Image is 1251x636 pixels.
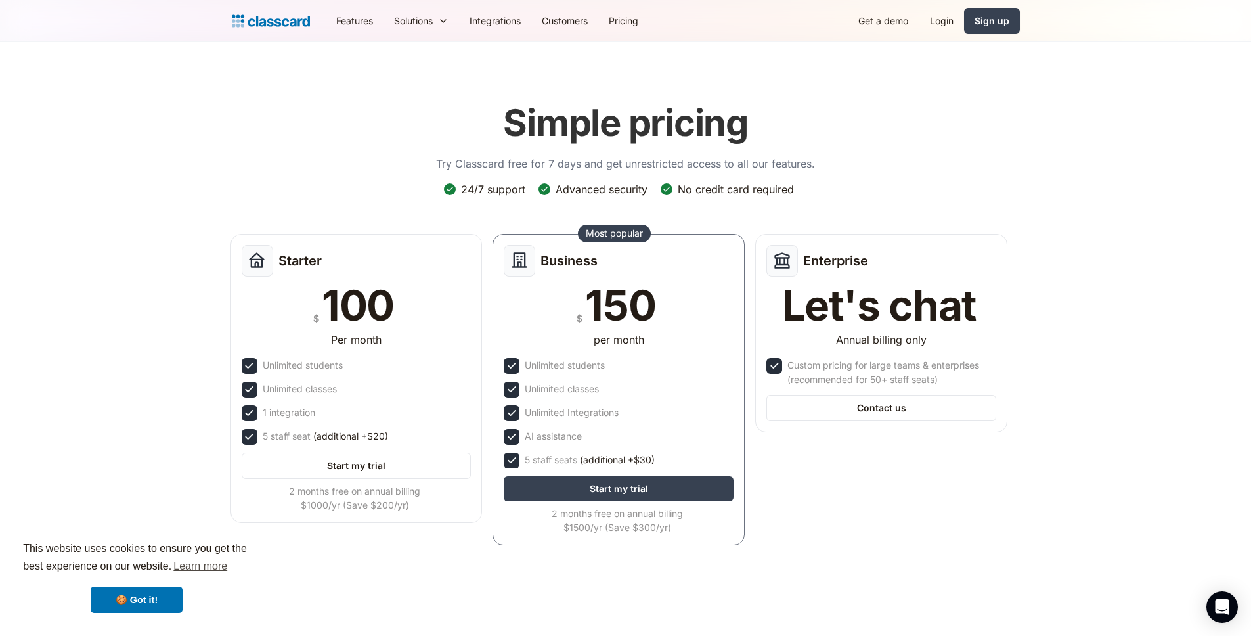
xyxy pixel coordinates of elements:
[313,429,388,443] span: (additional +$20)
[848,6,919,35] a: Get a demo
[594,332,644,348] div: per month
[585,284,655,327] div: 150
[384,6,459,35] div: Solutions
[23,541,250,576] span: This website uses cookies to ensure you get the best experience on our website.
[540,253,598,269] h2: Business
[525,358,605,373] div: Unlimited students
[331,332,382,348] div: Per month
[504,476,734,501] a: Start my trial
[525,429,582,443] div: AI assistance
[436,156,815,171] p: Try Classcard free for 7 days and get unrestricted access to all our features.
[91,587,183,613] a: dismiss cookie message
[531,6,598,35] a: Customers
[782,284,977,327] div: Let's chat
[836,332,927,348] div: Annual billing only
[580,453,655,467] span: (additional +$30)
[556,182,647,196] div: Advanced security
[586,227,643,240] div: Most popular
[263,429,388,443] div: 5 staff seat
[504,507,731,534] div: 2 months free on annual billing $1500/yr (Save $300/yr)
[326,6,384,35] a: Features
[242,453,472,479] a: Start my trial
[525,453,655,467] div: 5 staff seats
[313,310,319,327] div: $
[678,182,794,196] div: No credit card required
[263,382,337,396] div: Unlimited classes
[232,12,310,30] a: home
[503,101,748,145] h1: Simple pricing
[461,182,525,196] div: 24/7 support
[598,6,649,35] a: Pricing
[11,528,263,625] div: cookieconsent
[171,556,229,576] a: learn more about cookies
[459,6,531,35] a: Integrations
[803,253,868,269] h2: Enterprise
[577,310,582,327] div: $
[975,14,1009,28] div: Sign up
[787,358,994,387] div: Custom pricing for large teams & enterprises (recommended for 50+ staff seats)
[322,284,394,327] div: 100
[242,484,469,512] div: 2 months free on annual billing $1000/yr (Save $200/yr)
[919,6,964,35] a: Login
[964,8,1020,34] a: Sign up
[1206,591,1238,623] div: Open Intercom Messenger
[263,358,343,373] div: Unlimited students
[278,253,322,269] h2: Starter
[525,382,599,396] div: Unlimited classes
[766,395,996,421] a: Contact us
[263,405,315,420] div: 1 integration
[394,14,433,28] div: Solutions
[525,405,619,420] div: Unlimited Integrations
